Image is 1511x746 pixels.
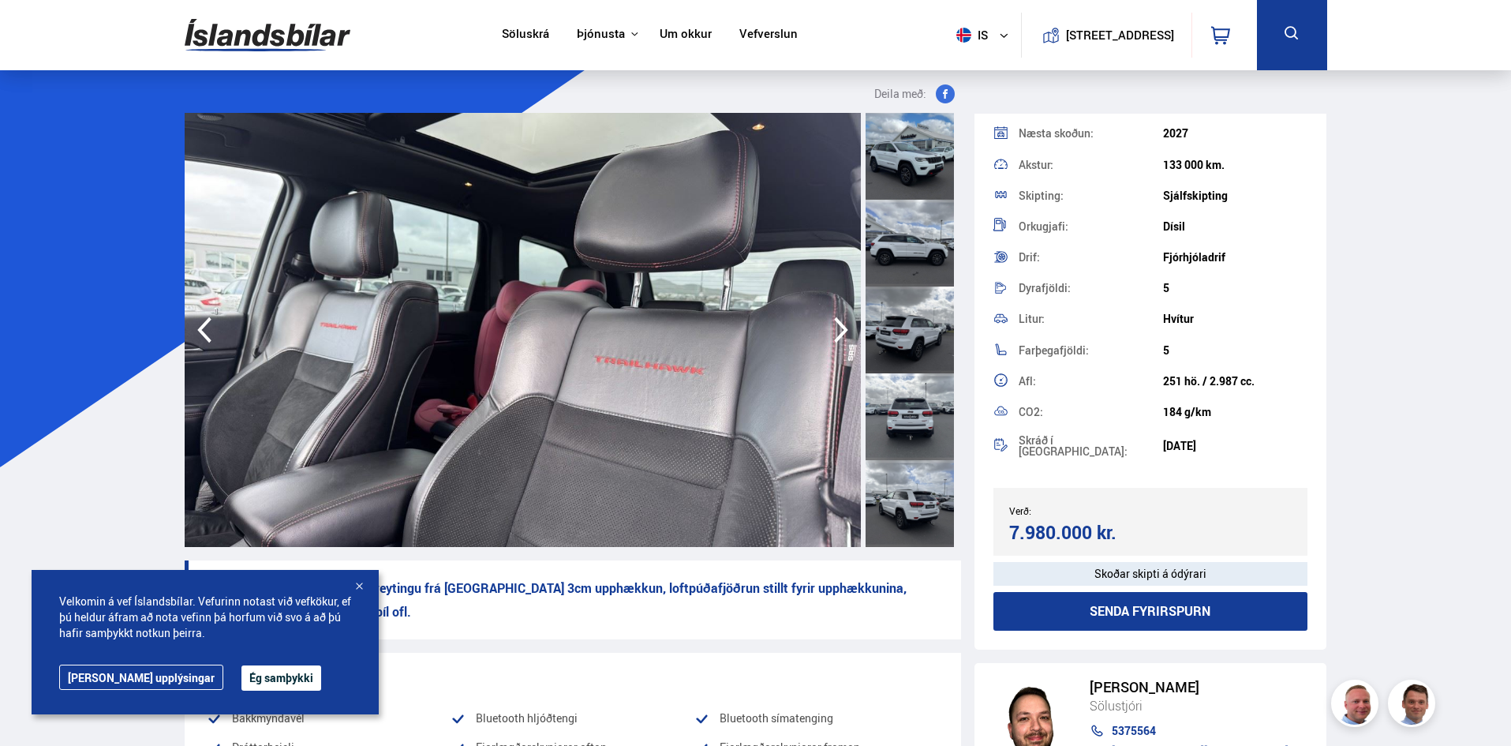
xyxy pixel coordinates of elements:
[1019,313,1163,324] div: Litur:
[502,27,549,43] a: Söluskrá
[950,12,1021,58] button: is
[739,27,798,43] a: Vefverslun
[185,560,961,639] p: Trailhawk útgáfan með 33" breytingu frá [GEOGRAPHIC_DATA] 3cm upphækkun, loftpúðafjöðrun stillt f...
[956,28,971,43] img: svg+xml;base64,PHN2ZyB4bWxucz0iaHR0cDovL3d3dy53My5vcmcvMjAwMC9zdmciIHdpZHRoPSI1MTIiIGhlaWdodD0iNT...
[1019,159,1163,171] div: Akstur:
[1072,28,1169,42] button: [STREET_ADDRESS]
[1019,407,1163,418] div: CO2:
[1009,522,1146,543] div: 7.980.000 kr.
[1090,725,1288,737] a: 5375564
[1009,505,1150,516] div: Verð:
[241,665,321,691] button: Ég samþykki
[1019,376,1163,387] div: Afl:
[59,594,351,641] span: Velkomin á vef Íslandsbílar. Vefurinn notast við vefkökur, ef þú heldur áfram að nota vefinn þá h...
[1163,375,1307,388] div: 251 hö. / 2.987 cc.
[1163,282,1307,294] div: 5
[660,27,712,43] a: Um okkur
[451,709,694,728] li: Bluetooth hljóðtengi
[874,84,926,103] span: Deila með:
[1163,159,1307,171] div: 133 000 km.
[993,562,1308,586] div: Skoðar skipti á ódýrari
[868,84,961,103] button: Deila með:
[1333,682,1381,729] img: siFngHWaQ9KaOqBr.png
[950,28,989,43] span: is
[1163,220,1307,233] div: Dísil
[1019,435,1163,457] div: Skráð í [GEOGRAPHIC_DATA]:
[1163,440,1307,452] div: [DATE]
[694,709,938,728] li: Bluetooth símatenging
[1163,251,1307,264] div: Fjórhjóladrif
[1019,190,1163,201] div: Skipting:
[993,592,1308,631] button: Senda fyrirspurn
[1163,127,1307,140] div: 2027
[577,27,625,42] button: Þjónusta
[1090,695,1288,716] div: Sölustjóri
[207,709,451,728] li: Bakkmyndavél
[1390,682,1438,729] img: FbJEzSuNWCJXmdc-.webp
[1163,313,1307,325] div: Hvítur
[1090,679,1288,695] div: [PERSON_NAME]
[185,113,861,547] img: 3365221.jpeg
[207,665,939,689] div: Vinsæll búnaður
[59,665,223,690] a: [PERSON_NAME] upplýsingar
[185,9,350,61] img: G0Ugv5HjCgRt.svg
[1019,128,1163,139] div: Næsta skoðun:
[1019,252,1163,263] div: Drif:
[1030,13,1183,58] a: [STREET_ADDRESS]
[1163,189,1307,202] div: Sjálfskipting
[1019,345,1163,356] div: Farþegafjöldi:
[13,6,60,54] button: Opna LiveChat spjallviðmót
[1019,221,1163,232] div: Orkugjafi:
[1019,283,1163,294] div: Dyrafjöldi:
[1163,344,1307,357] div: 5
[1163,406,1307,418] div: 184 g/km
